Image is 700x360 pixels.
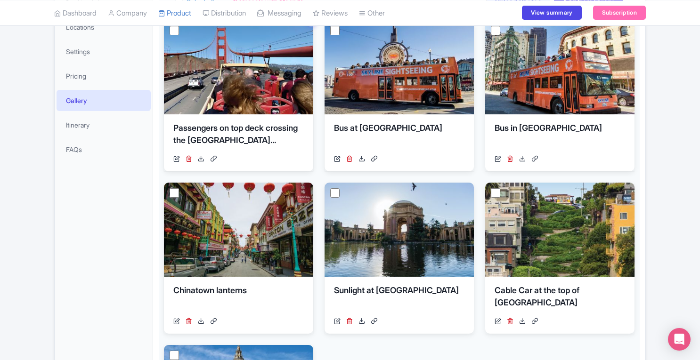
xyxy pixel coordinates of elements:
div: Bus at [GEOGRAPHIC_DATA] [334,122,464,150]
a: View summary [522,6,581,20]
a: Settings [57,41,151,62]
a: Itinerary [57,114,151,136]
div: Cable Car at the top of [GEOGRAPHIC_DATA] [495,284,625,312]
a: Locations [57,16,151,38]
div: Sunlight at [GEOGRAPHIC_DATA] [334,284,464,312]
div: Bus in [GEOGRAPHIC_DATA] [495,122,625,150]
div: Passengers on top deck crossing the [GEOGRAPHIC_DATA]... [173,122,304,150]
div: Chinatown lanterns [173,284,304,312]
a: Gallery [57,90,151,111]
a: Pricing [57,65,151,87]
div: Open Intercom Messenger [668,328,691,351]
a: FAQs [57,139,151,160]
a: Subscription [593,6,646,20]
